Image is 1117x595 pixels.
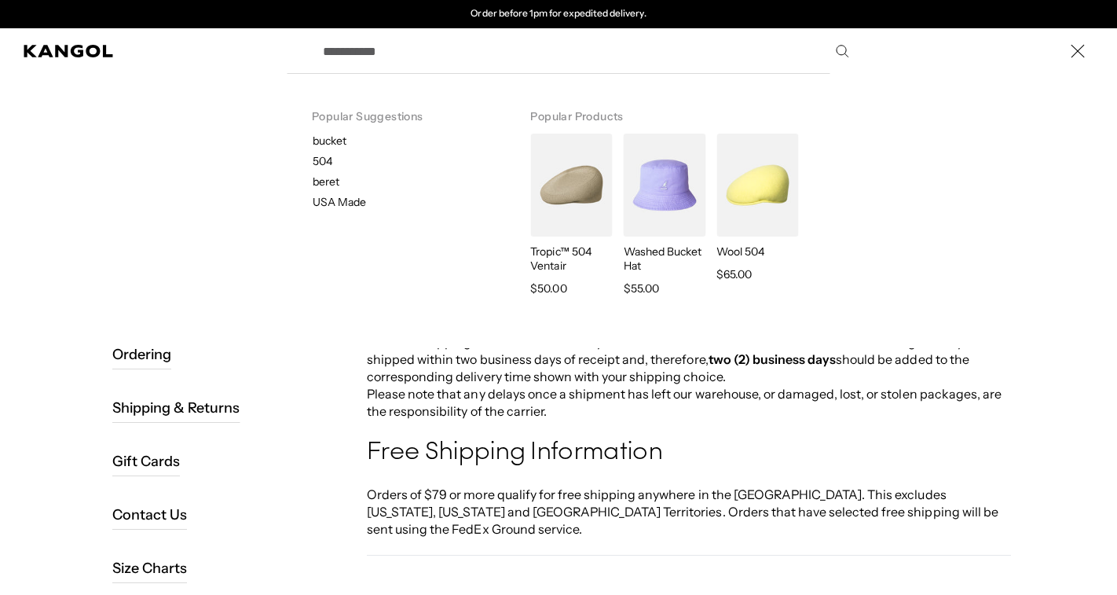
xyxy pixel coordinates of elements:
a: Tropic™ 504 Ventair Tropic™ 504 Ventair $50.00 [526,134,612,298]
h3: Popular Products [530,90,804,134]
a: Wool 504 Wool 504 $65.00 [712,134,798,284]
p: beret [313,174,505,189]
p: bucket [313,134,505,148]
div: 2 of 2 [397,8,720,20]
img: Tropic™ 504 Ventair [530,134,612,237]
p: Wool 504 [716,244,798,259]
a: USA Made [293,195,505,209]
button: Close [1062,35,1093,67]
span: $55.00 [624,279,659,298]
button: Search here [835,44,849,58]
p: USA Made [313,195,366,209]
h3: Popular Suggestions [312,90,480,134]
p: Washed Bucket Hat [624,244,705,273]
img: Washed Bucket Hat [624,134,705,237]
p: Order before 1pm for expedited delivery. [471,8,646,20]
a: Kangol [24,45,114,57]
span: $50.00 [530,279,566,298]
slideshow-component: Announcement bar [397,8,720,20]
div: Announcement [397,8,720,20]
p: Tropic™ 504 Ventair [530,244,612,273]
span: $65.00 [716,265,752,284]
img: Wool 504 [716,134,798,237]
p: 504 [313,154,505,168]
a: Washed Bucket Hat Washed Bucket Hat $55.00 [619,134,705,298]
